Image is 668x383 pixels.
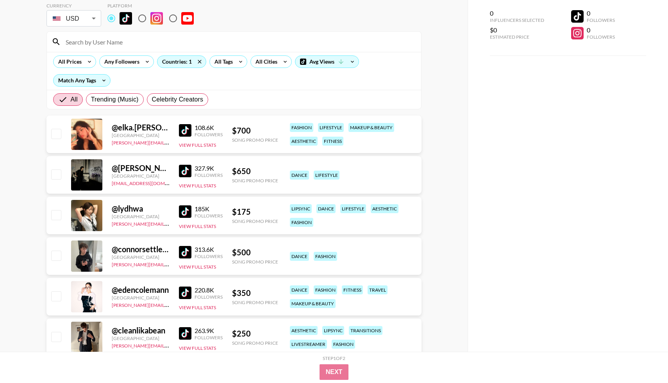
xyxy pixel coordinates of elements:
div: livestreamer [290,340,327,349]
div: @ [PERSON_NAME].[PERSON_NAME] [112,163,170,173]
div: Followers [587,34,615,40]
div: Countries: 1 [157,56,206,68]
button: View Full Stats [179,264,216,270]
div: aesthetic [290,137,318,146]
div: lifestyle [318,123,344,132]
div: Followers [195,132,223,137]
div: Any Followers [100,56,141,68]
div: Followers [195,253,223,259]
div: @ elka.[PERSON_NAME] [112,123,170,132]
div: Song Promo Price [232,340,278,346]
div: [GEOGRAPHIC_DATA] [112,295,170,301]
div: $ 650 [232,166,278,176]
button: View Full Stats [179,305,216,310]
div: @ connorsettlesmith [112,244,170,254]
div: fashion [314,252,337,261]
div: Estimated Price [490,34,544,40]
img: YouTube [181,12,194,25]
div: Song Promo Price [232,259,278,265]
button: View Full Stats [179,142,216,148]
div: Platform [107,3,200,9]
a: [PERSON_NAME][EMAIL_ADDRESS][DOMAIN_NAME] [112,341,227,349]
div: Currency [46,3,101,9]
img: TikTok [179,327,191,340]
div: fitness [322,137,343,146]
div: Match Any Tags [54,75,110,86]
div: makeup & beauty [348,123,394,132]
button: View Full Stats [179,223,216,229]
div: Followers [195,172,223,178]
div: Avg Views [295,56,359,68]
div: aesthetic [290,326,318,335]
img: TikTok [179,205,191,218]
div: $ 175 [232,207,278,217]
div: @ edencolemann [112,285,170,295]
div: aesthetic [371,204,398,213]
div: @ cleanlikabean [112,326,170,335]
a: [PERSON_NAME][EMAIL_ADDRESS][DOMAIN_NAME] [112,219,227,227]
div: USD [48,12,100,25]
div: 0 [587,26,615,34]
div: lifestyle [314,171,339,180]
div: lifestyle [340,204,366,213]
div: dance [316,204,336,213]
div: fashion [332,340,355,349]
button: View Full Stats [179,183,216,189]
a: [PERSON_NAME][EMAIL_ADDRESS][PERSON_NAME][PERSON_NAME][DOMAIN_NAME] [112,260,302,267]
span: Celebrity Creators [152,95,204,104]
div: fashion [314,285,337,294]
div: dance [290,285,309,294]
div: All Tags [210,56,234,68]
div: 263.9K [195,327,223,335]
div: dance [290,252,309,261]
input: Search by User Name [61,36,416,48]
img: TikTok [179,246,191,258]
div: lipsync [322,326,344,335]
div: [GEOGRAPHIC_DATA] [112,254,170,260]
div: 220.8K [195,286,223,294]
div: [GEOGRAPHIC_DATA] [112,173,170,179]
div: $0 [490,26,544,34]
div: [GEOGRAPHIC_DATA] [112,214,170,219]
img: Instagram [150,12,163,25]
div: Followers [587,17,615,23]
div: makeup & beauty [290,299,336,308]
div: Followers [195,335,223,340]
span: All [71,95,78,104]
div: 185K [195,205,223,213]
iframe: Drift Widget Chat Controller [629,344,659,374]
div: transitions [349,326,382,335]
a: [PERSON_NAME][EMAIL_ADDRESS][DOMAIN_NAME] [112,138,227,146]
div: 327.9K [195,164,223,172]
div: 108.6K [195,124,223,132]
img: TikTok [179,165,191,177]
div: 313.6K [195,246,223,253]
div: $ 350 [232,288,278,298]
img: TikTok [179,124,191,137]
button: View Full Stats [179,345,216,351]
div: lipsync [290,204,312,213]
a: [PERSON_NAME][EMAIL_ADDRESS][PERSON_NAME][DOMAIN_NAME] [112,301,264,308]
div: 0 [490,9,544,17]
div: [GEOGRAPHIC_DATA] [112,335,170,341]
button: Next [320,364,349,380]
div: fashion [290,218,313,227]
div: Influencers Selected [490,17,544,23]
div: [GEOGRAPHIC_DATA] [112,132,170,138]
div: Followers [195,213,223,219]
div: Step 1 of 2 [323,355,345,361]
img: TikTok [179,287,191,299]
div: Song Promo Price [232,218,278,224]
div: @ lydhwa [112,204,170,214]
div: $ 700 [232,126,278,135]
div: Song Promo Price [232,137,278,143]
div: Followers [195,294,223,300]
div: Song Promo Price [232,178,278,183]
div: dance [290,171,309,180]
div: $ 250 [232,329,278,338]
div: fashion [290,123,313,132]
div: 0 [587,9,615,17]
img: TikTok [120,12,132,25]
span: Trending (Music) [91,95,139,104]
div: $ 500 [232,248,278,257]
